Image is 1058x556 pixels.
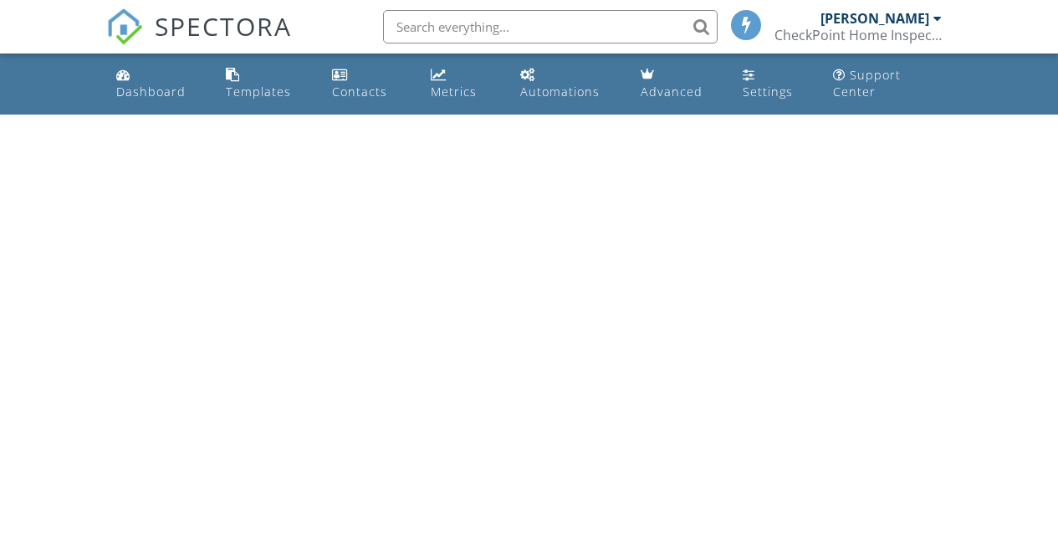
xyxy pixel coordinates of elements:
[116,84,186,99] div: Dashboard
[641,84,703,99] div: Advanced
[743,84,793,99] div: Settings
[820,10,929,27] div: [PERSON_NAME]
[514,60,621,108] a: Automations (Basic)
[826,60,948,108] a: Support Center
[110,60,207,108] a: Dashboard
[520,84,600,99] div: Automations
[774,27,942,43] div: CheckPoint Home Inspections,LLC
[325,60,410,108] a: Contacts
[833,67,901,99] div: Support Center
[106,8,143,45] img: The Best Home Inspection Software - Spectora
[383,10,718,43] input: Search everything...
[332,84,387,99] div: Contacts
[634,60,723,108] a: Advanced
[219,60,312,108] a: Templates
[155,8,292,43] span: SPECTORA
[424,60,500,108] a: Metrics
[106,23,292,58] a: SPECTORA
[736,60,813,108] a: Settings
[431,84,477,99] div: Metrics
[226,84,291,99] div: Templates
